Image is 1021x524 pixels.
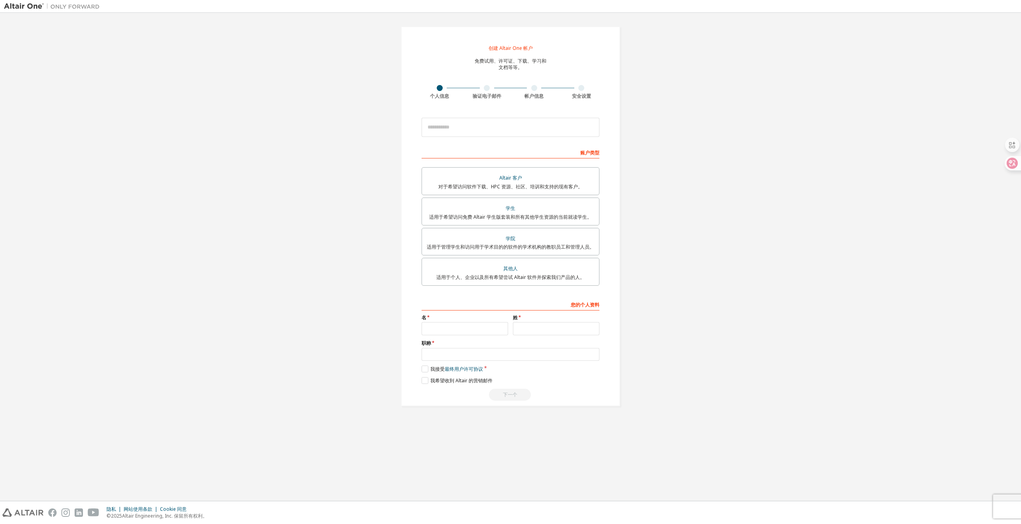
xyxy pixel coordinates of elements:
font: 我接受 [430,366,445,372]
font: 您的个人资料 [571,301,599,308]
font: 我希望收到 Altair 的营销邮件 [430,377,493,384]
font: 适用于希望访问免费 Altair 学生版套装和所有其他学生资源的当前就读学生。 [429,214,592,220]
div: 阅读并接受 EULA 以继续 [422,389,599,401]
font: 学院 [506,235,515,242]
font: Cookie 同意 [160,506,187,512]
img: altair_logo.svg [2,508,43,517]
font: 学生 [506,205,515,212]
font: 最终用户许可协议 [445,366,483,372]
font: 创建 Altair One 帐户 [489,45,533,51]
font: 适用于管理学生和访问用于学术目的的软件的学术机构的教职员工和管理人员。 [427,243,594,250]
img: linkedin.svg [75,508,83,517]
font: 姓 [513,314,518,321]
font: 对于希望访问软件下载、HPC 资源、社区、培训和支持的现有客户。 [438,183,583,190]
img: 牵牛星一号 [4,2,104,10]
img: youtube.svg [88,508,99,517]
font: Altair Engineering, Inc. 保留所有权利。 [122,512,207,519]
font: 验证电子邮件 [473,93,501,99]
font: 网站使用条款 [124,506,152,512]
font: © [106,512,111,519]
font: 隐私 [106,506,116,512]
img: facebook.svg [48,508,57,517]
font: 安全设置 [572,93,591,99]
font: 账户类型 [580,149,599,156]
font: Altair 客户 [499,174,522,181]
font: 名 [422,314,426,321]
font: 免费试用、许可证、下载、学习和 [475,57,546,64]
font: 个人信息 [430,93,449,99]
font: 其他人 [503,265,518,272]
font: 职称 [422,340,431,346]
font: 适用于个人、企业以及所有希望尝试 Altair 软件并探索我们产品的人。 [436,274,585,281]
img: instagram.svg [61,508,70,517]
font: 帐户信息 [524,93,544,99]
font: 2025 [111,512,122,519]
font: 文档等等。 [499,64,522,71]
